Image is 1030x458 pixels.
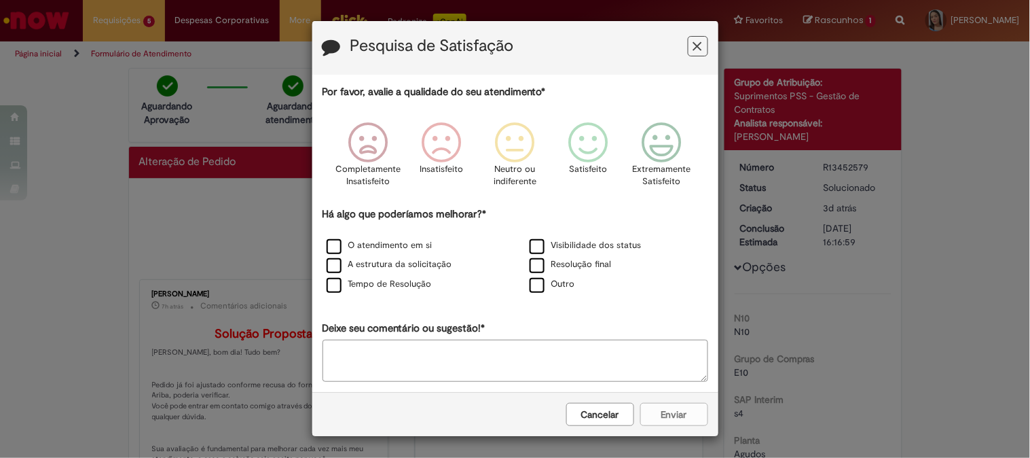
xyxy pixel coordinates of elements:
[323,321,485,336] label: Deixe seu comentário ou sugestão!*
[554,112,623,205] div: Satisfeito
[627,112,697,205] div: Extremamente Satisfeito
[570,163,608,176] p: Satisfeito
[530,258,612,271] label: Resolução final
[327,239,433,252] label: O atendimento em si
[480,112,549,205] div: Neutro ou indiferente
[323,207,708,295] div: Há algo que poderíamos melhorar?*
[633,163,691,188] p: Extremamente Satisfeito
[327,258,452,271] label: A estrutura da solicitação
[327,278,432,291] label: Tempo de Resolução
[335,163,401,188] p: Completamente Insatisfeito
[490,163,539,188] p: Neutro ou indiferente
[530,278,575,291] label: Outro
[566,403,634,426] button: Cancelar
[333,112,403,205] div: Completamente Insatisfeito
[407,112,476,205] div: Insatisfeito
[420,163,463,176] p: Insatisfeito
[350,37,514,55] label: Pesquisa de Satisfação
[530,239,642,252] label: Visibilidade dos status
[323,85,546,99] label: Por favor, avalie a qualidade do seu atendimento*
